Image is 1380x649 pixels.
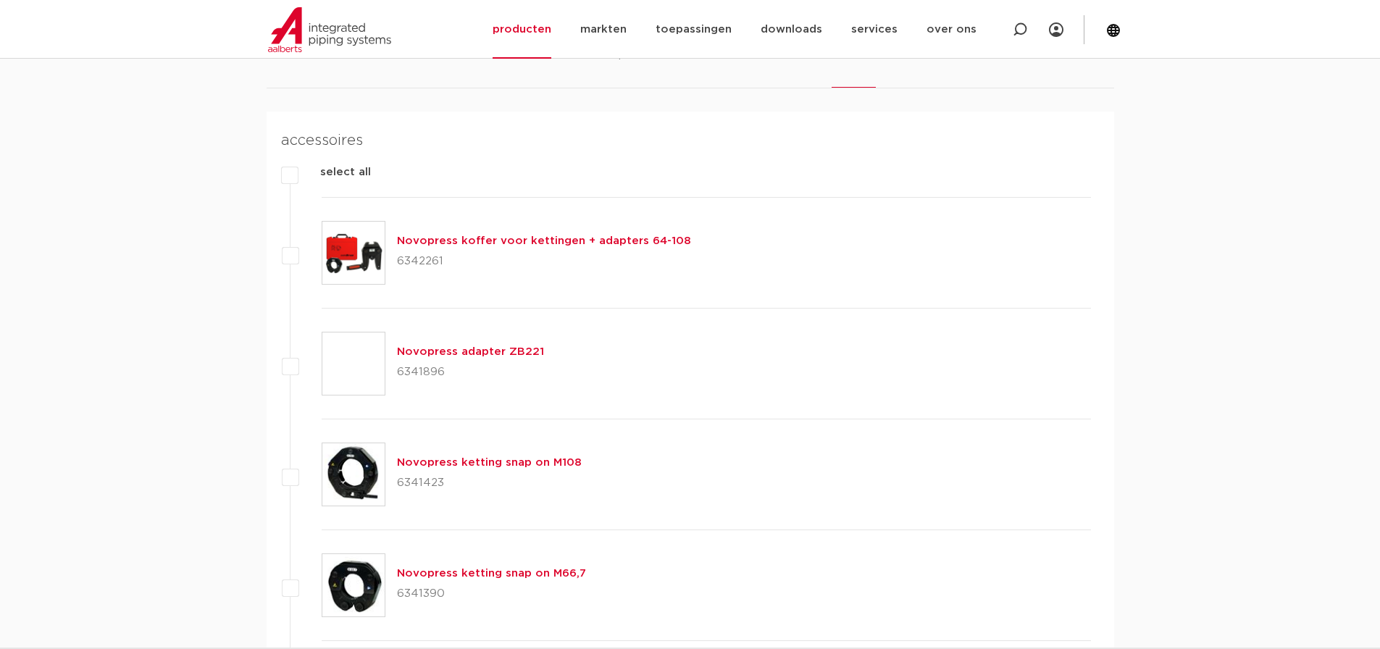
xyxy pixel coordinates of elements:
[397,250,691,273] p: 6342261
[322,332,385,395] img: Thumbnail for Novopress adapter ZB221
[614,46,679,88] li: specificaties
[504,46,567,88] li: assortiment
[322,443,385,506] img: Thumbnail for Novopress ketting snap on M108
[832,46,877,88] li: verwant
[397,361,544,384] p: 6341896
[397,472,582,495] p: 6341423
[397,582,586,606] p: 6341390
[281,129,1091,152] h4: accessoires
[726,46,785,88] li: downloads
[298,164,371,181] label: select all
[322,222,385,284] img: Thumbnail for Novopress koffer voor kettingen + adapters 64-108
[397,568,586,579] a: Novopress ketting snap on M66,7
[397,346,544,357] a: Novopress adapter ZB221
[397,457,582,468] a: Novopress ketting snap on M108
[397,235,691,246] a: Novopress koffer voor kettingen + adapters 64-108
[322,554,385,616] img: Thumbnail for Novopress ketting snap on M66,7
